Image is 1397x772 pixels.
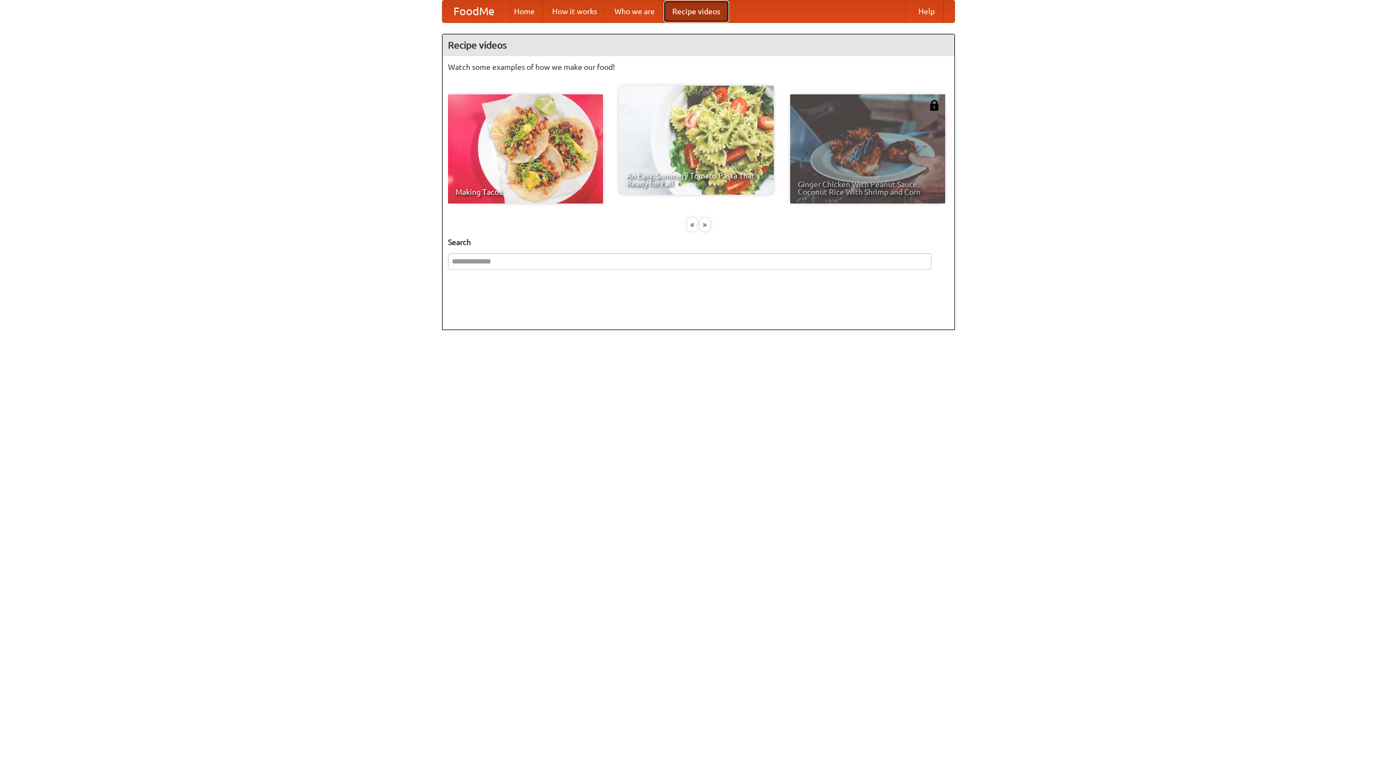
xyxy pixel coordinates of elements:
a: Who we are [606,1,664,22]
div: » [700,218,710,231]
h4: Recipe videos [443,34,954,56]
a: Recipe videos [664,1,729,22]
a: How it works [544,1,606,22]
a: Help [910,1,944,22]
span: Making Tacos [456,188,595,196]
a: Home [505,1,544,22]
div: « [687,218,697,231]
a: An Easy, Summery Tomato Pasta That's Ready for Fall [619,86,774,195]
span: An Easy, Summery Tomato Pasta That's Ready for Fall [626,172,766,187]
a: FoodMe [443,1,505,22]
a: Making Tacos [448,94,603,204]
h5: Search [448,237,949,248]
p: Watch some examples of how we make our food! [448,62,949,73]
img: 483408.png [929,100,940,111]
